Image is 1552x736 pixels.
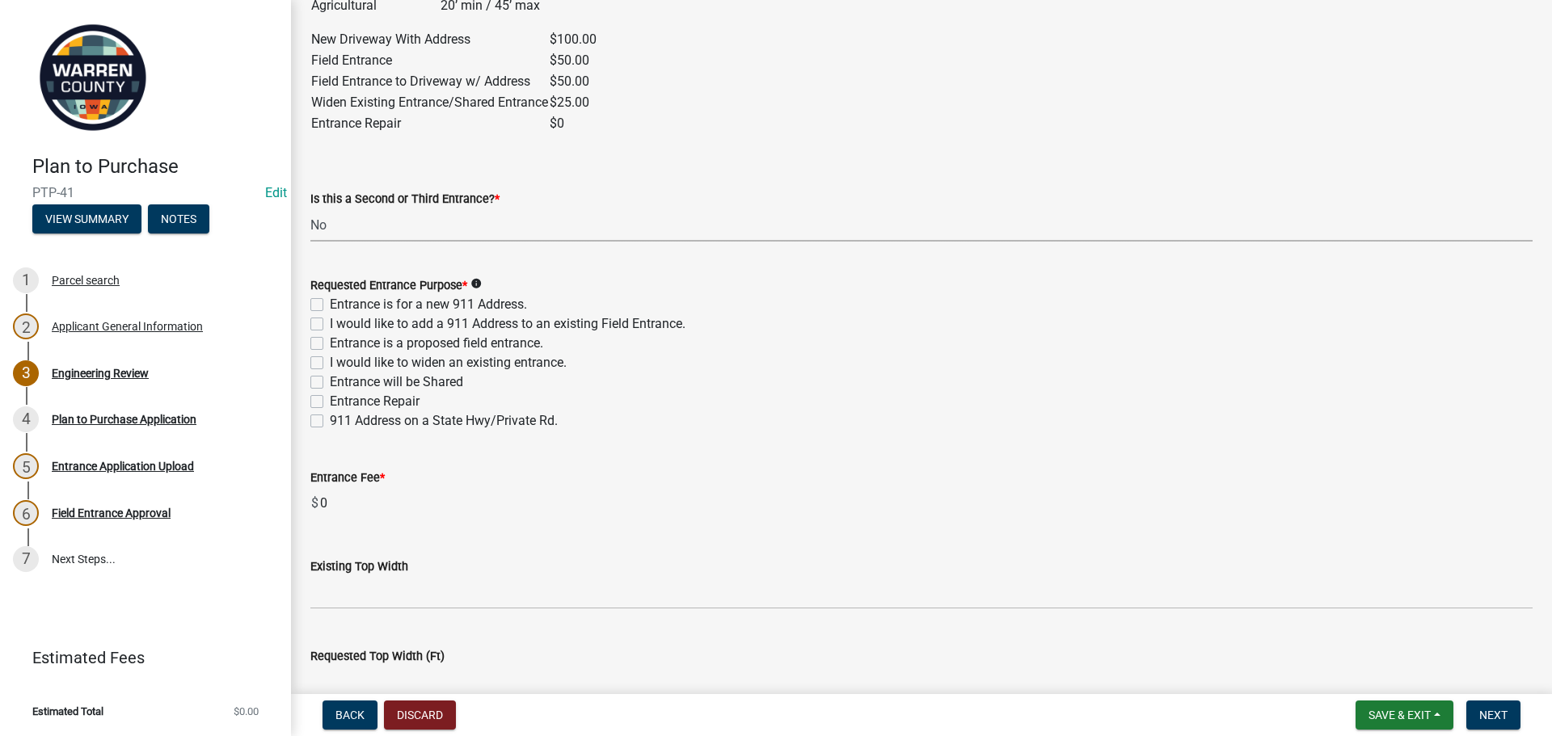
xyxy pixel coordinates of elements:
wm-modal-confirm: Summary [32,213,141,226]
label: Entrance is a proposed field entrance. [330,334,543,353]
td: $0 [549,113,597,134]
td: Entrance Repair [310,113,549,134]
span: Estimated Total [32,706,103,717]
label: Entrance will be Shared [330,372,463,392]
div: 7 [13,546,39,572]
label: Is this a Second or Third Entrance? [310,194,500,205]
span: $ [310,487,319,519]
div: Applicant General Information [52,321,203,332]
wm-modal-confirm: Edit Application Number [265,185,287,200]
div: 6 [13,500,39,526]
td: Field Entrance to Driveway w/ Address [310,71,549,92]
span: $0.00 [234,706,259,717]
div: 5 [13,453,39,479]
label: Entrance Repair [330,392,420,411]
span: PTP-41 [32,185,259,200]
td: Widen Existing Entrance/Shared Entrance [310,92,549,113]
td: $50.00 [549,50,597,71]
td: $25.00 [549,92,597,113]
td: $100.00 [549,29,597,50]
label: Entrance is for a new 911 Address. [330,295,527,314]
td: $50.00 [549,71,597,92]
button: Next [1466,700,1520,730]
div: Engineering Review [52,368,149,379]
img: Warren County, Iowa [32,17,154,138]
label: Existing Top Width [310,561,408,573]
button: Notes [148,204,209,233]
span: Back [335,709,365,721]
div: Field Entrance Approval [52,507,171,519]
wm-modal-confirm: Notes [148,213,209,226]
a: Estimated Fees [13,641,265,674]
i: info [470,278,482,289]
h4: Plan to Purchase [32,155,278,179]
button: View Summary [32,204,141,233]
label: 911 Address on a State Hwy/Private Rd. [330,411,558,431]
div: 3 [13,360,39,386]
button: Save & Exit [1356,700,1453,730]
td: Field Entrance [310,50,549,71]
div: 4 [13,406,39,432]
label: Requested Top Width (Ft) [310,651,445,662]
div: 2 [13,313,39,339]
label: Requested Entrance Purpose [310,280,467,292]
span: Next [1479,709,1508,721]
div: Entrance Application Upload [52,461,194,472]
span: Save & Exit [1369,709,1431,721]
a: Edit [265,185,287,200]
label: Entrance Fee [310,473,385,484]
label: I would like to widen an existing entrance. [330,353,567,372]
div: Plan to Purchase Application [52,414,196,425]
button: Back [323,700,377,730]
button: Discard [384,700,456,730]
td: New Driveway With Address [310,29,549,50]
div: Parcel search [52,275,120,286]
label: I would like to add a 911 Address to an existing Field Entrance. [330,314,685,334]
div: 1 [13,267,39,293]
